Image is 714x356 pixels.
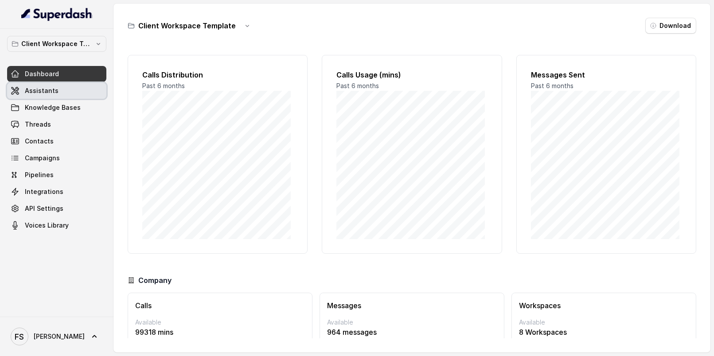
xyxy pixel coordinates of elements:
[21,7,93,21] img: light.svg
[135,300,305,311] h3: Calls
[7,184,106,200] a: Integrations
[7,83,106,99] a: Assistants
[7,150,106,166] a: Campaigns
[138,20,236,31] h3: Client Workspace Template
[327,327,497,337] p: 964 messages
[7,201,106,217] a: API Settings
[519,327,689,337] p: 8 Workspaces
[7,324,106,349] a: [PERSON_NAME]
[138,275,172,286] h3: Company
[25,103,81,112] span: Knowledge Bases
[25,204,63,213] span: API Settings
[25,120,51,129] span: Threads
[25,70,59,78] span: Dashboard
[645,18,696,34] button: Download
[519,318,689,327] p: Available
[531,70,682,80] h2: Messages Sent
[327,318,497,327] p: Available
[34,332,85,341] span: [PERSON_NAME]
[25,86,59,95] span: Assistants
[7,100,106,116] a: Knowledge Bases
[142,82,185,89] span: Past 6 months
[25,137,54,146] span: Contacts
[7,36,106,52] button: Client Workspace Template
[7,66,106,82] a: Dashboard
[7,217,106,233] a: Voices Library
[25,221,69,230] span: Voices Library
[15,332,24,341] text: FS
[25,154,60,163] span: Campaigns
[135,327,305,337] p: 99318 mins
[7,167,106,183] a: Pipelines
[336,82,379,89] span: Past 6 months
[21,39,92,49] p: Client Workspace Template
[7,116,106,132] a: Threads
[142,70,293,80] h2: Calls Distribution
[25,170,54,179] span: Pipelines
[336,70,487,80] h2: Calls Usage (mins)
[7,133,106,149] a: Contacts
[135,318,305,327] p: Available
[531,82,574,89] span: Past 6 months
[519,300,689,311] h3: Workspaces
[327,300,497,311] h3: Messages
[25,187,63,196] span: Integrations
